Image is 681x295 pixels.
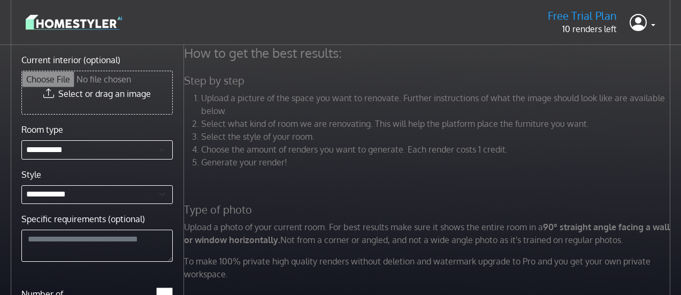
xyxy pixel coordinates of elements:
[201,117,673,130] li: Select what kind of room we are renovating. This will help the platform place the furniture you w...
[201,92,673,117] li: Upload a picture of the space you want to renovate. Further instructions of what the image should...
[201,143,673,156] li: Choose the amount of renders you want to generate. Each render costs 1 credit.
[178,203,679,216] h5: Type of photo
[21,123,63,136] label: Room type
[21,168,41,181] label: Style
[21,54,120,66] label: Current interior (optional)
[201,156,673,169] li: Generate your render!
[548,9,617,22] h5: Free Trial Plan
[548,22,617,35] p: 10 renders left
[178,221,679,246] p: Upload a photo of your current room. For best results make sure it shows the entire room in a Not...
[26,13,122,32] img: logo-3de290ba35641baa71223ecac5eacb59cb85b4c7fdf211dc9aaecaaee71ea2f8.svg
[178,74,679,87] h5: Step by step
[201,130,673,143] li: Select the style of your room.
[178,255,679,281] p: To make 100% private high quality renders without deletion and watermark upgrade to Pro and you g...
[21,213,145,225] label: Specific requirements (optional)
[178,45,679,61] h4: How to get the best results:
